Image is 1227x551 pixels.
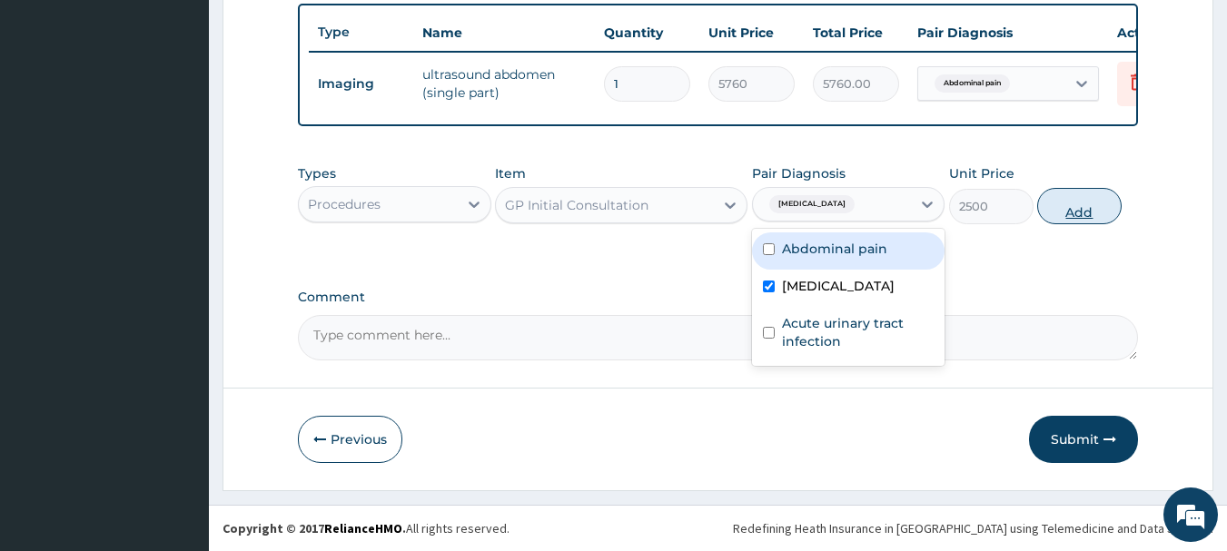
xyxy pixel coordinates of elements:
[413,56,595,111] td: ultrasound abdomen (single part)
[209,505,1227,551] footer: All rights reserved.
[308,195,381,213] div: Procedures
[309,67,413,101] td: Imaging
[1108,15,1199,51] th: Actions
[505,196,648,214] div: GP Initial Consultation
[699,15,804,51] th: Unit Price
[105,162,251,345] span: We're online!
[298,290,1139,305] label: Comment
[949,164,1014,182] label: Unit Price
[9,362,346,426] textarea: Type your message and hit 'Enter'
[782,314,935,350] label: Acute urinary tract infection
[1029,416,1138,463] button: Submit
[752,164,846,182] label: Pair Diagnosis
[733,519,1213,537] div: Redefining Heath Insurance in [GEOGRAPHIC_DATA] using Telemedicine and Data Science!
[298,416,402,463] button: Previous
[769,195,855,213] span: [MEDICAL_DATA]
[782,240,887,258] label: Abdominal pain
[908,15,1108,51] th: Pair Diagnosis
[782,277,895,295] label: [MEDICAL_DATA]
[595,15,699,51] th: Quantity
[495,164,526,182] label: Item
[935,74,1010,93] span: Abdominal pain
[298,9,341,53] div: Minimize live chat window
[34,91,74,136] img: d_794563401_company_1708531726252_794563401
[94,102,305,125] div: Chat with us now
[413,15,595,51] th: Name
[223,520,406,536] strong: Copyright © 2017 .
[309,15,413,49] th: Type
[1037,188,1122,224] button: Add
[298,166,336,182] label: Types
[324,520,402,536] a: RelianceHMO
[804,15,908,51] th: Total Price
